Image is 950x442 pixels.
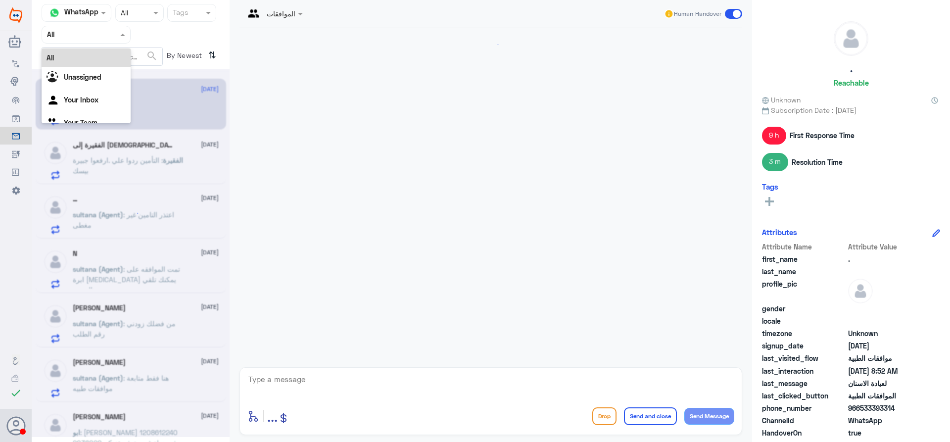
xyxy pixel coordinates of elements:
span: last_clicked_button [762,391,846,401]
span: Attribute Value [848,242,920,252]
span: last_name [762,266,846,277]
span: phone_number [762,403,846,413]
i: ⇅ [208,47,216,63]
img: defaultAdmin.png [848,279,873,303]
div: loading... [242,36,740,53]
span: 2025-08-12T05:52:37.673Z [848,366,920,376]
img: yourInbox.svg [47,94,61,108]
span: Unknown [762,95,801,105]
span: last_message [762,378,846,389]
h5: . [850,63,853,75]
span: ChannelId [762,415,846,426]
span: ... [267,407,278,425]
span: search [146,50,158,62]
span: لعيادة الاسنان [848,378,920,389]
span: موافقات الطبية [848,353,920,363]
h6: Reachable [834,78,869,87]
span: locale [762,316,846,326]
span: signup_date [762,341,846,351]
button: Drop [592,407,617,425]
span: gender [762,303,846,314]
h6: Tags [762,182,778,191]
span: null [848,316,920,326]
span: Resolution Time [792,157,843,167]
span: 2 [848,415,920,426]
span: 3 m [762,153,788,171]
button: Avatar [6,416,25,435]
h6: Attributes [762,228,797,237]
span: Attribute Name [762,242,846,252]
span: last_interaction [762,366,846,376]
span: Unknown [848,328,920,339]
img: Unassigned.svg [47,71,61,86]
button: Send Message [684,408,734,425]
img: whatsapp.png [47,5,62,20]
span: 966533393314 [848,403,920,413]
div: loading... [122,204,140,222]
span: last_visited_flow [762,353,846,363]
button: Send and close [624,407,677,425]
b: Unassigned [64,73,101,81]
img: defaultAdmin.png [834,22,868,55]
span: الموافقات الطبية [848,391,920,401]
span: profile_pic [762,279,846,301]
span: true [848,428,920,438]
div: Tags [171,7,189,20]
img: Widebot Logo [9,7,22,23]
i: check [10,387,22,399]
span: First Response Time [790,130,855,141]
span: . [848,254,920,264]
span: Human Handover [674,9,721,18]
span: null [848,303,920,314]
span: first_name [762,254,846,264]
span: HandoverOn [762,428,846,438]
span: Subscription Date : [DATE] [762,105,940,115]
b: Your Team [64,118,97,127]
button: ... [267,405,278,427]
input: Search by Name, Local etc… [42,48,162,65]
button: search [146,48,158,64]
b: Your Inbox [64,96,98,104]
span: 2025-08-11T20:25:12.118Z [848,341,920,351]
span: 9 h [762,127,786,145]
img: yourTeam.svg [47,116,61,131]
span: timezone [762,328,846,339]
span: By Newest [163,47,204,67]
b: All [47,53,54,62]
